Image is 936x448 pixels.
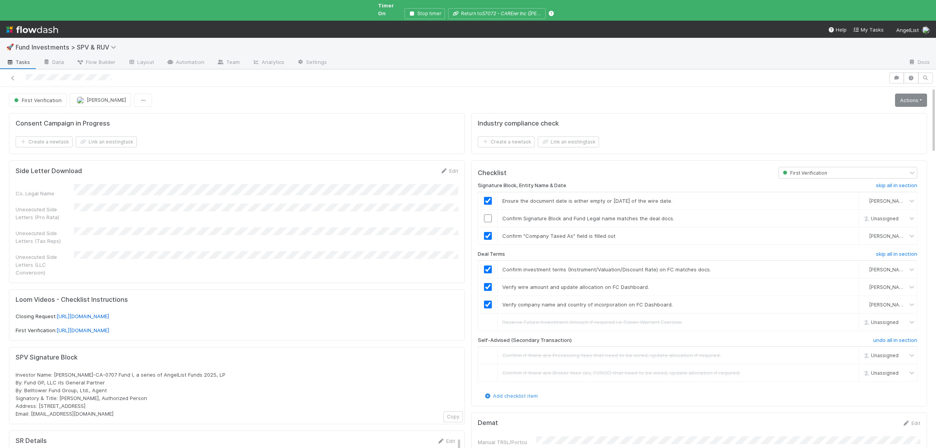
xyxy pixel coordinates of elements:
div: Co. Legal Name [16,189,74,197]
span: [PERSON_NAME] [869,301,908,307]
a: skip all in section [876,182,917,192]
span: Unassigned [862,370,899,376]
a: Add checklist item [484,393,538,399]
h6: Self-Advised (Secondary Transaction) [478,337,572,344]
a: Docs [902,57,936,69]
h6: undo all in section [873,337,917,344]
div: Unexecuted Side Letters (LLC Conversion) [16,253,74,276]
button: First Verification [9,94,67,107]
h5: Demat [478,419,498,427]
img: avatar_55b415e2-df6a-4422-95b4-4512075a58f2.png [922,26,930,34]
span: Confirm if there are Processing fees that need to be wired, update allocation if required. [502,352,721,358]
a: [URL][DOMAIN_NAME] [57,313,109,319]
span: Fund Investments > SPV & RUV [16,43,120,51]
p: Closing Request: [16,313,458,321]
span: 🚀 [6,44,14,50]
h5: SPV Signature Block [16,354,458,361]
h5: SR Details [16,437,47,445]
img: avatar_55b415e2-df6a-4422-95b4-4512075a58f2.png [862,301,868,308]
a: Data [37,57,70,69]
button: Return to57072 - CAREier Inc ([PERSON_NAME]) [448,8,546,19]
span: [PERSON_NAME] [869,233,908,239]
span: Flow Builder [76,58,115,66]
i: 57072 - CAREier Inc (Harsha Moole) [482,11,569,16]
button: Link an existingtask [538,136,599,147]
span: Verify wire amount and update allocation on FC Dashboard. [502,284,649,290]
h5: Side Letter Download [16,167,82,175]
h6: skip all in section [876,251,917,257]
a: Automation [160,57,211,69]
img: avatar_55b415e2-df6a-4422-95b4-4512075a58f2.png [862,233,868,239]
a: Edit [902,420,920,426]
span: Confirm if there are Broker fees (ex, FORGE) that need to be wired, update allocation if required. [502,370,740,376]
a: Layout [122,57,160,69]
span: Unassigned [862,319,899,325]
span: Unassigned [862,216,899,221]
span: Ensure the document date is either empty or [DATE] of the wire date. [502,198,672,204]
span: Reserve Future Investment Amount if required i.e Token Warrant Exercise. [502,319,682,325]
span: Verify company name and country of incorporation on FC Dashboard. [502,301,673,308]
a: Flow Builder [70,57,122,69]
span: [PERSON_NAME] [869,266,908,272]
span: [PERSON_NAME] [869,198,908,204]
p: First Verification: [16,327,458,335]
img: avatar_55b415e2-df6a-4422-95b4-4512075a58f2.png [862,266,868,273]
button: [PERSON_NAME] [70,93,131,106]
span: Investor Name: [PERSON_NAME]-CA-0707 Fund I, a series of AngelList Funds 2025, LP By: Fund GP, LL... [16,372,225,417]
img: avatar_55b415e2-df6a-4422-95b4-4512075a58f2.png [862,284,868,290]
a: Actions [895,94,927,107]
span: First Verification [781,170,827,176]
button: Stop timer [404,8,445,19]
a: Analytics [246,57,291,69]
a: undo all in section [873,337,917,347]
a: Settings [291,57,333,69]
button: Link an existingtask [76,136,137,147]
h6: Signature Block, Entity Name & Date [478,182,566,189]
a: My Tasks [853,26,884,34]
span: Tasks [6,58,30,66]
span: [PERSON_NAME] [87,97,126,103]
span: Confirm Signature Block and Fund Legal name matches the deal docs. [502,215,674,221]
h5: Consent Campaign in Progress [16,120,110,127]
img: avatar_55b415e2-df6a-4422-95b4-4512075a58f2.png [862,198,868,204]
a: Edit [440,168,458,174]
span: [PERSON_NAME] [869,284,908,290]
span: Confirm "Company Taxed As" field is filled out [502,233,615,239]
span: Unassigned [862,352,899,358]
a: skip all in section [876,251,917,260]
span: AngelList [896,27,919,33]
button: Create a newtask [16,136,73,147]
span: Confirm investment terms (Instrument/Valuation/Discount Rate) on FC matches docs. [502,266,711,273]
span: My Tasks [853,27,884,33]
h6: Deal Terms [478,251,505,257]
span: Timer On [378,2,394,16]
button: Copy [443,411,463,422]
span: First Verification [12,97,62,103]
h5: Loom Videos - Checklist Instructions [16,296,458,304]
div: Unexecuted Side Letters (Tax Reps) [16,229,74,245]
div: Help [828,26,847,34]
div: Unexecuted Side Letters (Pro Rata) [16,205,74,221]
h6: skip all in section [876,182,917,189]
a: Edit [437,438,455,444]
h5: Checklist [478,169,507,177]
h5: Industry compliance check [478,120,559,127]
a: Team [211,57,246,69]
img: avatar_18c010e4-930e-4480-823a-7726a265e9dd.png [76,96,84,104]
span: Timer On [378,2,401,17]
a: [URL][DOMAIN_NAME] [57,327,109,333]
button: Create a newtask [478,136,535,147]
img: logo-inverted-e16ddd16eac7371096b0.svg [6,23,58,36]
